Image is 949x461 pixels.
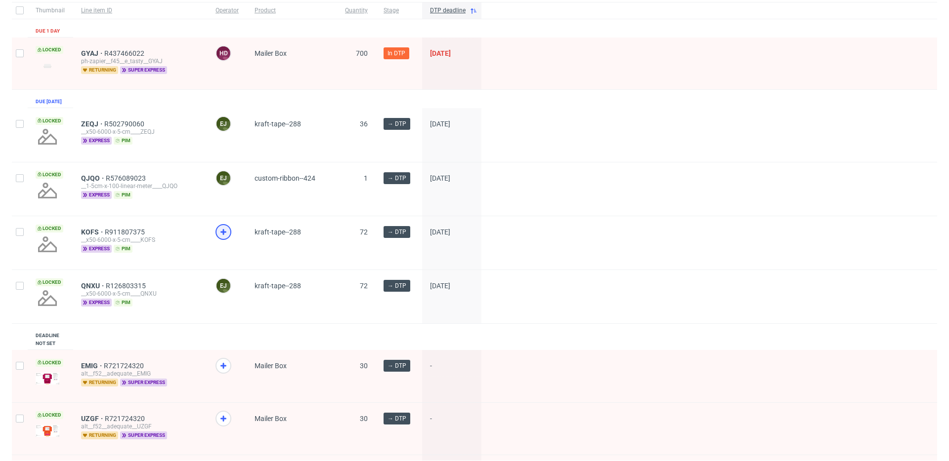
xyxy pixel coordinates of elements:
span: Locked [36,46,63,54]
a: R502790060 [104,120,146,128]
a: R721724320 [105,415,147,423]
a: QJQO [81,174,106,182]
span: express [81,137,112,145]
span: 30 [360,415,368,423]
span: returning [81,379,118,386]
span: super express [120,431,167,439]
span: Mailer Box [255,49,287,57]
div: Due [DATE] [36,98,62,106]
span: → DTP [388,174,406,183]
span: Quantity [345,6,368,15]
span: Operator [216,6,239,15]
span: DTP deadline [430,6,466,15]
div: Due 1 day [36,27,60,35]
span: 1 [364,174,368,182]
span: express [81,245,112,253]
span: Locked [36,171,63,179]
img: data [36,373,59,384]
div: __x50-6000-x-5-cm____ZEQJ [81,128,200,136]
span: [DATE] [430,49,451,57]
span: Product [255,6,329,15]
span: kraft-tape--288 [255,282,301,290]
span: Locked [36,411,63,419]
figcaption: EJ [216,171,230,185]
figcaption: HD [216,46,230,60]
span: → DTP [388,414,406,423]
div: alt__f52__adequate__EMIG [81,370,200,378]
span: Locked [36,225,63,232]
a: GYAJ [81,49,104,57]
img: no_design.png [36,125,59,149]
span: → DTP [388,119,406,128]
span: → DTP [388,361,406,370]
figcaption: EJ [216,117,230,131]
div: ph-zapier__f45__e_tasty__GYAJ [81,57,200,65]
img: no_design.png [36,286,59,310]
span: 30 [360,362,368,370]
span: returning [81,431,118,439]
a: R721724320 [104,362,146,370]
span: Locked [36,359,63,367]
span: In DTP [388,49,405,58]
span: Mailer Box [255,362,287,370]
a: ZEQJ [81,120,104,128]
span: express [81,191,112,199]
a: QNXU [81,282,106,290]
span: [DATE] [430,282,450,290]
span: 72 [360,282,368,290]
span: - [430,362,474,390]
span: pim [114,137,132,145]
span: Thumbnail [36,6,65,15]
a: R126803315 [106,282,148,290]
span: UZGF [81,415,105,423]
a: R437466022 [104,49,146,57]
div: __1-5cm-x-100-linear-meter____QJQO [81,182,200,190]
div: Deadline not set [36,332,65,347]
span: returning [81,66,118,74]
span: super express [120,66,167,74]
span: super express [120,379,167,386]
span: kraft-tape--288 [255,120,301,128]
span: → DTP [388,228,406,236]
div: alt__f52__adequate__UZGF [81,423,200,430]
span: Mailer Box [255,415,287,423]
span: custom-ribbon--424 [255,174,315,182]
a: R911807375 [105,228,147,236]
span: Locked [36,278,63,286]
span: kraft-tape--288 [255,228,301,236]
span: [DATE] [430,228,450,236]
span: pim [114,299,132,307]
span: 700 [356,49,368,57]
figcaption: EJ [216,279,230,293]
a: KOFS [81,228,105,236]
a: EMIG [81,362,104,370]
span: - [430,415,474,443]
span: Locked [36,117,63,125]
span: → DTP [388,281,406,290]
span: pim [114,191,132,199]
a: R576089023 [106,174,148,182]
span: Line item ID [81,6,200,15]
img: version_two_editor_design [36,59,59,73]
span: [DATE] [430,174,450,182]
span: 72 [360,228,368,236]
div: __x50-6000-x-5-cm____QNXU [81,290,200,298]
span: Stage [384,6,414,15]
span: express [81,299,112,307]
span: [DATE] [430,120,450,128]
img: no_design.png [36,179,59,202]
span: pim [114,245,132,253]
div: __x50-6000-x-5-cm____KOFS [81,236,200,244]
img: data [36,425,59,437]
